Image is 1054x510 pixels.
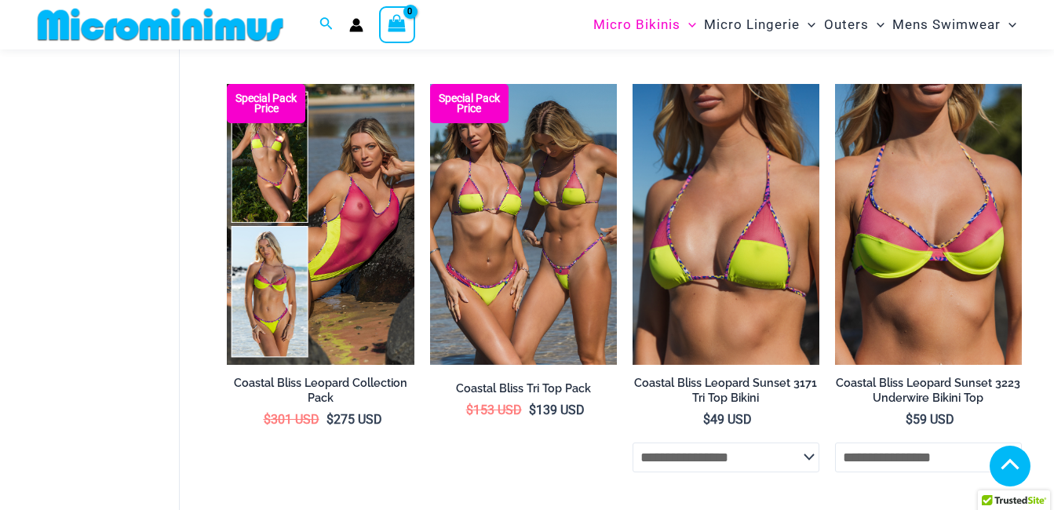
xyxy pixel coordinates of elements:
[430,93,509,114] b: Special Pack Price
[704,5,800,45] span: Micro Lingerie
[430,84,617,364] img: Coastal Bliss Leopard Sunset Tri Top Pack
[466,403,473,417] span: $
[264,412,271,427] span: $
[227,84,414,364] a: Coastal Bliss Leopard Sunset Collection Pack C Coastal Bliss Leopard Sunset Collection Pack BCoas...
[529,403,585,417] bdi: 139 USD
[529,403,536,417] span: $
[892,5,1001,45] span: Mens Swimwear
[835,84,1022,364] a: Coastal Bliss Leopard Sunset 3223 Underwire Top 01Coastal Bliss Leopard Sunset 3223 Underwire Top...
[593,5,680,45] span: Micro Bikinis
[326,412,334,427] span: $
[430,84,617,364] a: Coastal Bliss Leopard Sunset Tri Top Pack Coastal Bliss Leopard Sunset Tri Top Pack BCoastal Blis...
[820,5,888,45] a: OutersMenu ToggleMenu Toggle
[680,5,696,45] span: Menu Toggle
[869,5,884,45] span: Menu Toggle
[227,93,305,114] b: Special Pack Price
[466,403,522,417] bdi: 153 USD
[700,5,819,45] a: Micro LingerieMenu ToggleMenu Toggle
[587,2,1023,47] nav: Site Navigation
[906,412,954,427] bdi: 59 USD
[227,84,414,364] img: Coastal Bliss Leopard Sunset Collection Pack C
[379,6,415,42] a: View Shopping Cart, empty
[264,412,319,427] bdi: 301 USD
[227,376,414,411] a: Coastal Bliss Leopard Collection Pack
[703,412,752,427] bdi: 49 USD
[227,376,414,405] h2: Coastal Bliss Leopard Collection Pack
[888,5,1020,45] a: Mens SwimwearMenu ToggleMenu Toggle
[633,376,819,411] a: Coastal Bliss Leopard Sunset 3171 Tri Top Bikini
[326,412,382,427] bdi: 275 USD
[835,84,1022,364] img: Coastal Bliss Leopard Sunset 3223 Underwire Top 01
[633,84,819,364] a: Coastal Bliss Leopard Sunset 3171 Tri Top 01Coastal Bliss Leopard Sunset 3171 Tri Top 4371 Thong ...
[824,5,869,45] span: Outers
[835,376,1022,405] h2: Coastal Bliss Leopard Sunset 3223 Underwire Bikini Top
[589,5,700,45] a: Micro BikinisMenu ToggleMenu Toggle
[835,376,1022,411] a: Coastal Bliss Leopard Sunset 3223 Underwire Bikini Top
[430,381,617,396] h2: Coastal Bliss Tri Top Pack
[703,412,710,427] span: $
[800,5,815,45] span: Menu Toggle
[633,84,819,364] img: Coastal Bliss Leopard Sunset 3171 Tri Top 01
[319,15,334,35] a: Search icon link
[31,7,290,42] img: MM SHOP LOGO FLAT
[633,376,819,405] h2: Coastal Bliss Leopard Sunset 3171 Tri Top Bikini
[430,381,617,402] a: Coastal Bliss Tri Top Pack
[906,412,913,427] span: $
[349,18,363,32] a: Account icon link
[1001,5,1016,45] span: Menu Toggle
